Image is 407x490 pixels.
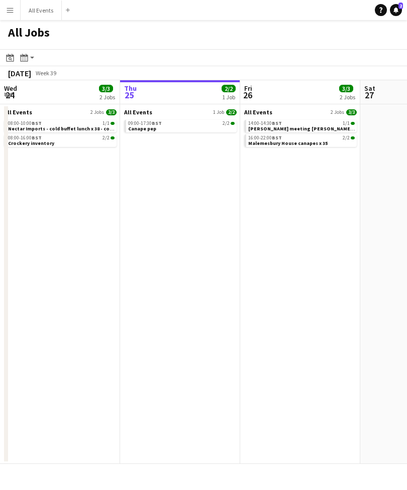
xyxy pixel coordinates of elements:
span: 2 Jobs [331,109,344,115]
span: 2/2 [226,109,237,115]
span: All Events [4,108,32,116]
span: Fri [244,84,252,93]
a: 08:00-10:00BST1/1Nectar Imports - cold buffet lunch x 38 - collection from unit 10am [8,120,115,131]
span: 1/1 [103,121,110,126]
span: 27 [363,89,375,101]
span: Sat [364,84,375,93]
span: 3/3 [346,109,357,115]
span: 16:00-22:00 [248,135,282,140]
span: 1 Job [213,109,224,115]
span: 2/2 [223,121,230,126]
span: 25 [123,89,137,101]
span: BST [32,120,42,126]
span: 2 Jobs [90,109,104,115]
span: 1/1 [343,121,350,126]
span: 3/3 [106,109,117,115]
span: Bonnie meeting Rory 2pm [248,125,363,132]
span: BST [32,134,42,141]
span: Crockery inventory [8,140,54,146]
span: 08:00-16:00 [8,135,42,140]
div: 2 Jobs [340,93,355,101]
span: 09:00-17:30 [128,121,162,126]
span: 26 [243,89,252,101]
span: BST [152,120,162,126]
div: 1 Job [222,93,235,101]
span: All Events [124,108,152,116]
div: All Events2 Jobs3/308:00-10:00BST1/1Nectar Imports - cold buffet lunch x 38 - collection from uni... [4,108,117,149]
span: 2 [398,3,403,9]
a: 14:00-14:30BST1/1[PERSON_NAME] meeting [PERSON_NAME] 2pm [248,120,355,131]
a: 16:00-22:00BST2/2Malemesbury House canapes x 35 [248,134,355,146]
span: Nectar Imports - cold buffet lunch x 38 - collection from unit 10am [8,125,167,132]
span: Wed [4,84,17,93]
span: 2/2 [222,85,236,92]
span: 2/2 [343,135,350,140]
span: 24 [3,89,17,101]
a: All Events2 Jobs3/3 [244,108,357,116]
span: All Events [244,108,272,116]
a: All Events2 Jobs3/3 [4,108,117,116]
span: 1/1 [351,122,355,125]
span: 2/2 [111,136,115,139]
div: [DATE] [8,68,31,78]
span: Week 39 [33,69,58,77]
span: 3/3 [339,85,353,92]
span: 2/2 [103,135,110,140]
span: Canape pep [128,125,156,132]
div: All Events1 Job2/209:00-17:30BST2/2Canape pep [124,108,237,134]
span: BST [272,120,282,126]
span: 2/2 [351,136,355,139]
button: All Events [21,1,62,20]
a: All Events1 Job2/2 [124,108,237,116]
div: 2 Jobs [99,93,115,101]
span: 14:00-14:30 [248,121,282,126]
span: 2/2 [231,122,235,125]
span: 1/1 [111,122,115,125]
a: 09:00-17:30BST2/2Canape pep [128,120,235,131]
span: 08:00-10:00 [8,121,42,126]
span: 3/3 [99,85,113,92]
span: Thu [124,84,137,93]
span: BST [272,134,282,141]
a: 08:00-16:00BST2/2Crockery inventory [8,134,115,146]
div: All Events2 Jobs3/314:00-14:30BST1/1[PERSON_NAME] meeting [PERSON_NAME] 2pm16:00-22:00BST2/2Malem... [244,108,357,149]
a: 2 [390,4,402,16]
span: Malemesbury House canapes x 35 [248,140,328,146]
